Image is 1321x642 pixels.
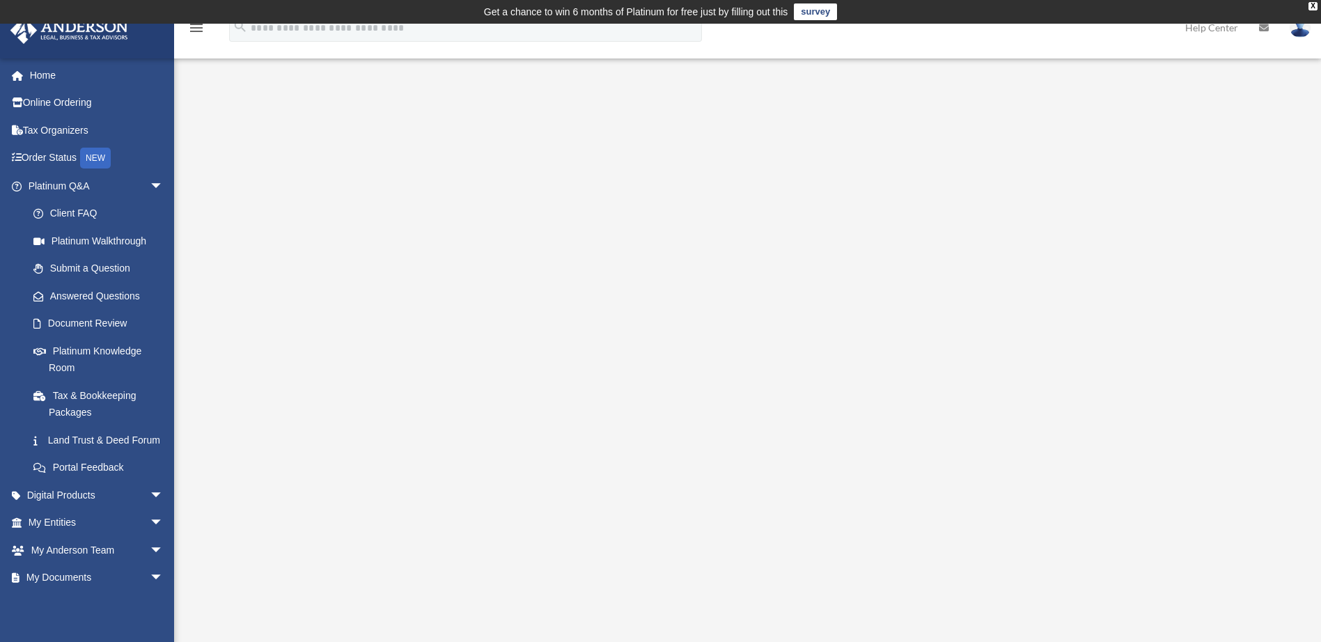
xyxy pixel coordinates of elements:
a: Online Ordering [10,89,185,117]
a: Platinum Knowledge Room [19,337,185,382]
span: arrow_drop_down [150,172,178,201]
span: arrow_drop_down [150,591,178,620]
a: Platinum Walkthrough [19,227,178,255]
a: Submit a Question [19,255,185,283]
a: Platinum Q&Aarrow_drop_down [10,172,185,200]
a: Tax Organizers [10,116,185,144]
a: Order StatusNEW [10,144,185,173]
a: Land Trust & Deed Forum [19,426,185,454]
a: survey [794,3,837,20]
div: NEW [80,148,111,169]
div: close [1308,2,1318,10]
i: search [233,19,248,34]
img: Anderson Advisors Platinum Portal [6,17,132,44]
div: Get a chance to win 6 months of Platinum for free just by filling out this [484,3,788,20]
span: arrow_drop_down [150,509,178,538]
span: arrow_drop_down [150,564,178,593]
a: Client FAQ [19,200,185,228]
a: My Documentsarrow_drop_down [10,564,185,592]
a: Tax & Bookkeeping Packages [19,382,185,426]
a: My Anderson Teamarrow_drop_down [10,536,185,564]
a: Online Learningarrow_drop_down [10,591,185,619]
iframe: <span data-mce-type="bookmark" style="display: inline-block; width: 0px; overflow: hidden; line-h... [370,117,1122,535]
a: menu [188,24,205,36]
a: My Entitiesarrow_drop_down [10,509,185,537]
a: Home [10,61,185,89]
a: Document Review [19,310,185,338]
span: arrow_drop_down [150,481,178,510]
i: menu [188,19,205,36]
span: arrow_drop_down [150,536,178,565]
a: Digital Productsarrow_drop_down [10,481,185,509]
img: User Pic [1290,17,1311,38]
a: Portal Feedback [19,454,185,482]
a: Answered Questions [19,282,185,310]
